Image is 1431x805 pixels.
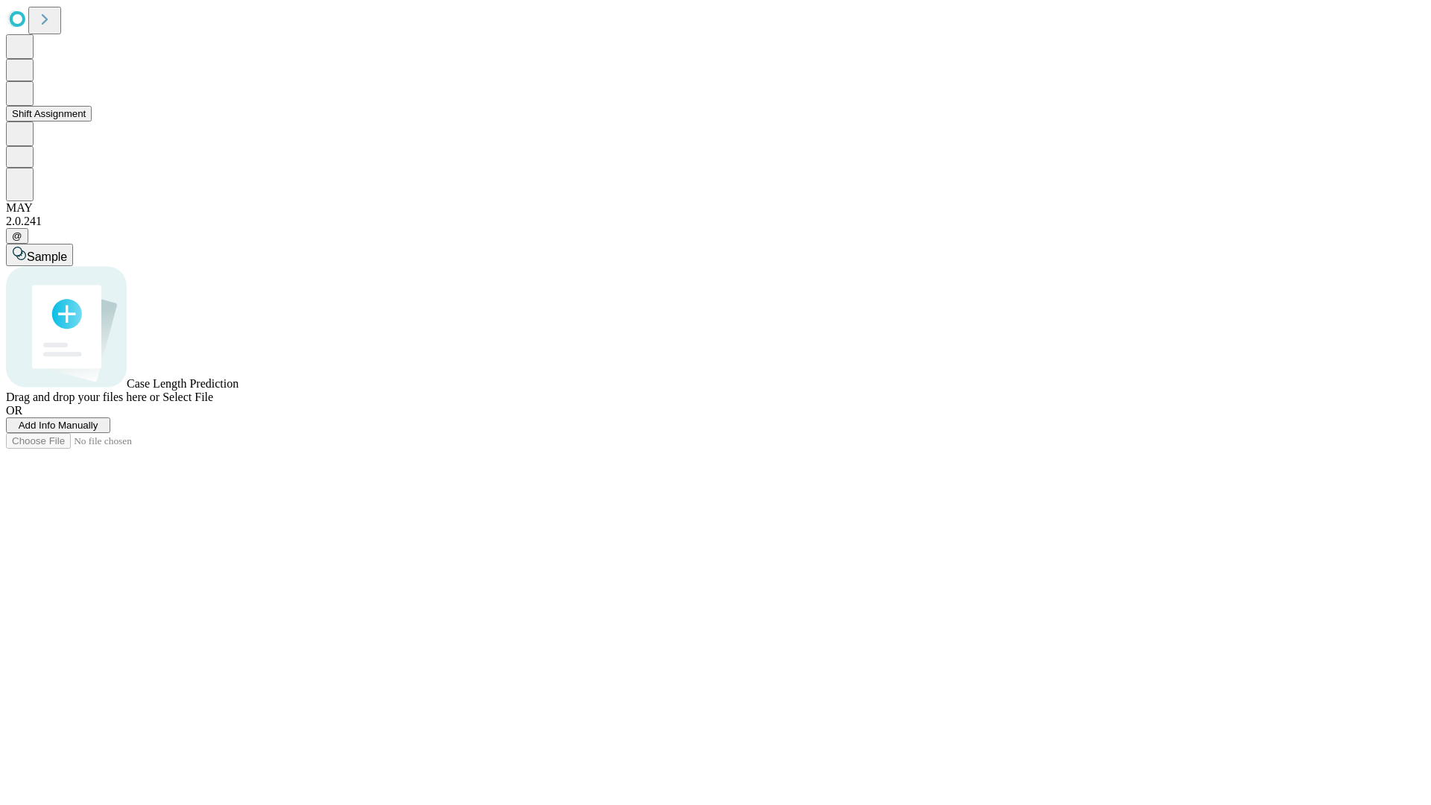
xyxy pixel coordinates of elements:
[6,228,28,244] button: @
[6,404,22,417] span: OR
[6,417,110,433] button: Add Info Manually
[6,391,159,403] span: Drag and drop your files here or
[27,250,67,263] span: Sample
[6,201,1425,215] div: MAY
[127,377,238,390] span: Case Length Prediction
[6,244,73,266] button: Sample
[6,106,92,121] button: Shift Assignment
[6,215,1425,228] div: 2.0.241
[12,230,22,241] span: @
[162,391,213,403] span: Select File
[19,420,98,431] span: Add Info Manually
